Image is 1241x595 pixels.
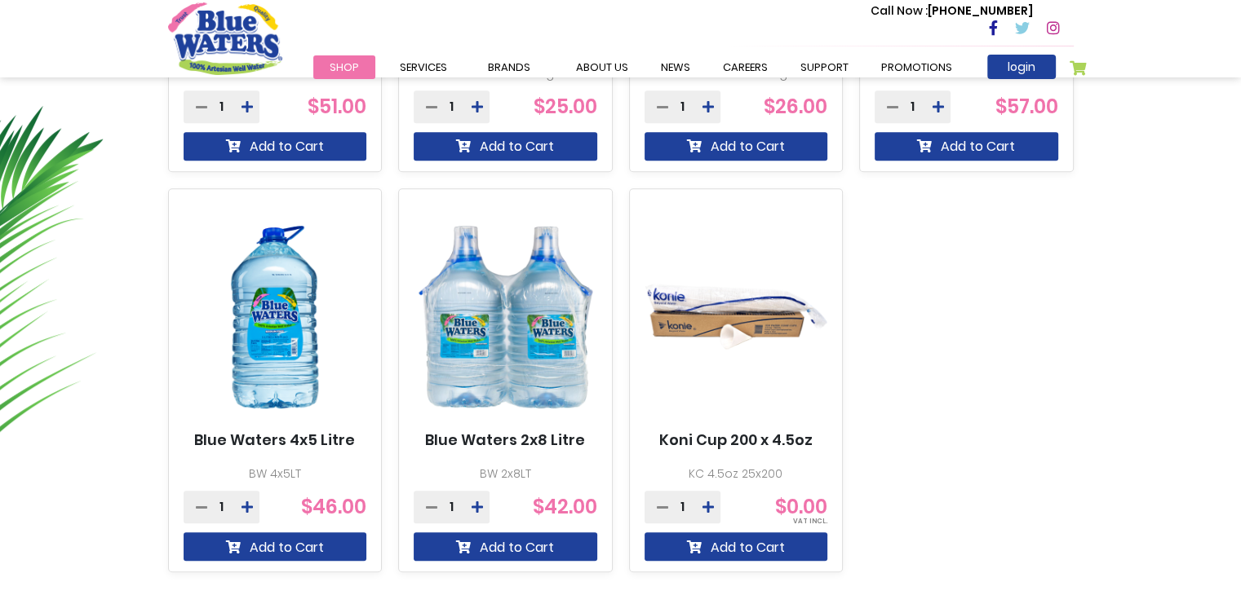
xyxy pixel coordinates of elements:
button: Add to Cart [645,532,828,561]
span: $51.00 [308,93,366,120]
a: Koni Cup 200 x 4.5oz [659,431,813,449]
button: Add to Cart [184,132,367,161]
span: Shop [330,59,359,75]
span: $26.00 [764,93,827,120]
span: Call Now : [871,2,928,19]
span: $25.00 [534,93,597,120]
span: $57.00 [995,93,1058,120]
a: about us [560,55,645,79]
button: Add to Cart [875,132,1058,161]
p: KC 4.5oz 25x200 [645,465,828,483]
a: login [987,55,1056,79]
span: $46.00 [301,493,366,520]
p: BW 4x5LT [184,465,367,483]
button: Add to Cart [414,532,597,561]
a: News [645,55,707,79]
span: $0.00 [775,493,827,520]
p: BW 2x8LT [414,465,597,483]
span: Services [400,59,447,75]
a: store logo [168,2,282,74]
button: Add to Cart [645,132,828,161]
img: Blue Waters 2x8 Litre [414,203,597,432]
span: $42.00 [533,493,597,520]
button: Add to Cart [184,532,367,561]
button: Add to Cart [414,132,597,161]
span: Brands [488,59,530,75]
img: Blue Waters 4x5 Litre [184,203,367,432]
p: [PHONE_NUMBER] [871,2,1033,20]
a: Blue Waters 4x5 Litre [194,431,355,449]
img: Koni Cup 200 x 4.5oz [645,203,828,432]
a: careers [707,55,784,79]
a: Promotions [865,55,968,79]
a: Blue Waters 2x8 Litre [425,431,585,449]
a: support [784,55,865,79]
